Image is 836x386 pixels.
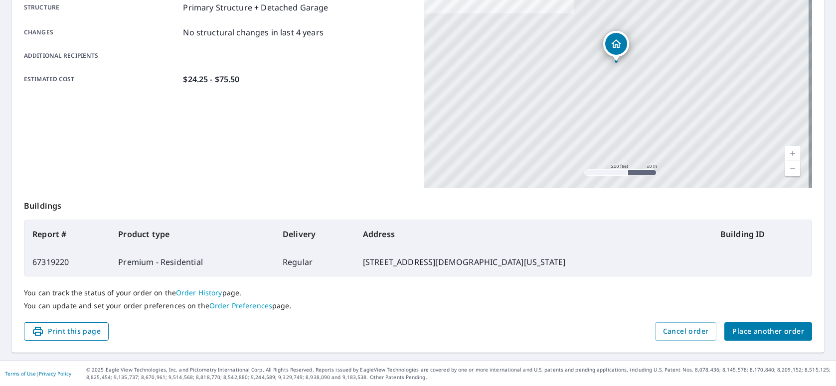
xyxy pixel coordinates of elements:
[110,220,275,248] th: Product type
[603,31,629,62] div: Dropped pin, building 1, Residential property, 225 Lady Ln Michigan City, IN 46360
[209,301,272,310] a: Order Preferences
[39,370,71,377] a: Privacy Policy
[275,248,355,276] td: Regular
[5,371,71,377] p: |
[24,322,109,341] button: Print this page
[183,73,239,85] p: $24.25 - $75.50
[24,1,179,13] p: Structure
[355,220,712,248] th: Address
[176,288,222,297] a: Order History
[712,220,812,248] th: Building ID
[24,288,812,297] p: You can track the status of your order on the page.
[24,26,179,38] p: Changes
[355,248,712,276] td: [STREET_ADDRESS][DEMOGRAPHIC_DATA][US_STATE]
[785,161,800,176] a: Current Level 17, Zoom Out
[24,301,812,310] p: You can update and set your order preferences on the page.
[183,1,328,13] p: Primary Structure + Detached Garage
[86,366,831,381] p: © 2025 Eagle View Technologies, Inc. and Pictometry International Corp. All Rights Reserved. Repo...
[732,325,804,338] span: Place another order
[24,188,812,220] p: Buildings
[663,325,709,338] span: Cancel order
[275,220,355,248] th: Delivery
[24,51,179,60] p: Additional recipients
[32,325,101,338] span: Print this page
[724,322,812,341] button: Place another order
[110,248,275,276] td: Premium - Residential
[5,370,36,377] a: Terms of Use
[24,73,179,85] p: Estimated cost
[24,248,110,276] td: 67319220
[24,220,110,248] th: Report #
[655,322,717,341] button: Cancel order
[785,146,800,161] a: Current Level 17, Zoom In
[183,26,324,38] p: No structural changes in last 4 years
